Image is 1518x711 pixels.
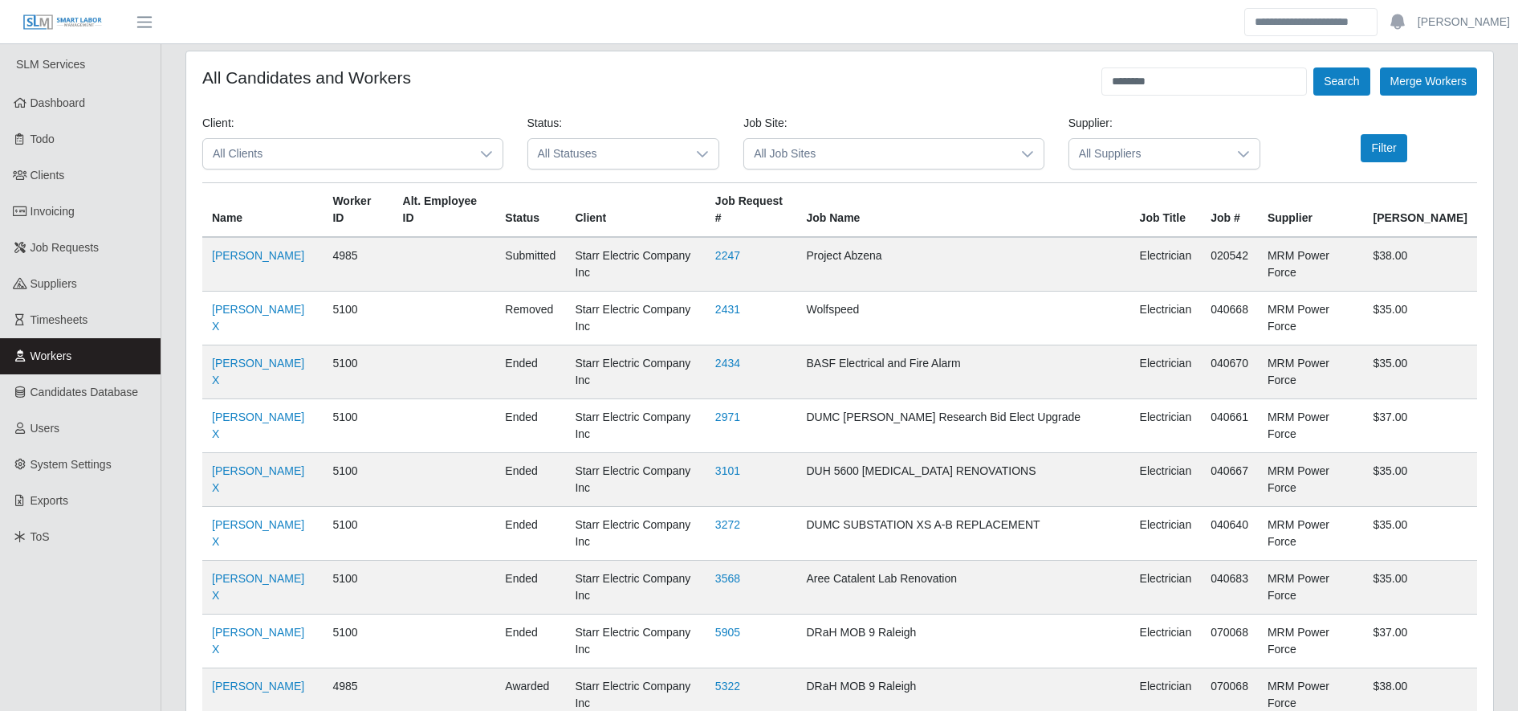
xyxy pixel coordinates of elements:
[715,303,740,316] a: 2431
[31,205,75,218] span: Invoicing
[1258,615,1364,668] td: MRM Power Force
[565,399,705,453] td: Starr Electric Company Inc
[796,507,1129,561] td: DUMC SUBSTATION XS A-B REPLACEMENT
[796,561,1129,615] td: Aree Catalent Lab Renovation
[212,680,304,693] a: [PERSON_NAME]
[796,292,1129,345] td: Wolfspeed
[1201,292,1258,345] td: 040668
[1130,399,1202,453] td: Electrician
[212,249,304,262] a: [PERSON_NAME]
[202,67,411,88] h4: All Candidates and Workers
[323,453,393,507] td: 5100
[495,507,565,561] td: ended
[1201,561,1258,615] td: 040683
[715,626,740,639] a: 5905
[1363,615,1477,668] td: $37.00
[743,115,787,132] label: Job Site:
[495,183,565,238] th: Status
[715,464,740,477] a: 3101
[31,169,65,182] span: Clients
[212,626,304,656] a: [PERSON_NAME] X
[323,292,393,345] td: 5100
[1069,139,1228,169] span: All Suppliers
[323,561,393,615] td: 5100
[1201,615,1258,668] td: 070068
[31,530,50,543] span: ToS
[31,96,86,109] span: Dashboard
[31,277,77,290] span: Suppliers
[1363,183,1477,238] th: [PERSON_NAME]
[323,183,393,238] th: Worker ID
[31,133,55,145] span: Todo
[744,139,1011,169] span: All Job Sites
[1201,237,1258,292] td: 020542
[565,345,705,399] td: Starr Electric Company Inc
[796,183,1129,238] th: Job Name
[1363,345,1477,399] td: $35.00
[323,399,393,453] td: 5100
[31,241,100,254] span: Job Requests
[565,237,705,292] td: Starr Electric Company Inc
[1258,292,1364,345] td: MRM Power Force
[1068,115,1113,132] label: Supplier:
[796,345,1129,399] td: BASF Electrical and Fire Alarm
[1258,507,1364,561] td: MRM Power Force
[565,561,705,615] td: Starr Electric Company Inc
[212,411,304,440] a: [PERSON_NAME] X
[796,399,1129,453] td: DUMC [PERSON_NAME] Research Bid Elect Upgrade
[565,615,705,668] td: Starr Electric Company Inc
[31,458,112,471] span: System Settings
[323,507,393,561] td: 5100
[495,615,565,668] td: ended
[495,399,565,453] td: ended
[1201,453,1258,507] td: 040667
[16,58,85,71] span: SLM Services
[22,14,103,31] img: SLM Logo
[1130,237,1202,292] td: Electrician
[565,292,705,345] td: Starr Electric Company Inc
[31,386,139,398] span: Candidates Database
[1258,345,1364,399] td: MRM Power Force
[202,115,234,132] label: Client:
[1363,237,1477,292] td: $38.00
[31,349,72,362] span: Workers
[1418,14,1510,31] a: [PERSON_NAME]
[495,453,565,507] td: ended
[202,183,323,238] th: Name
[323,345,393,399] td: 5100
[715,411,740,423] a: 2971
[1363,292,1477,345] td: $35.00
[1258,183,1364,238] th: Supplier
[495,561,565,615] td: ended
[1130,507,1202,561] td: Electrician
[1201,183,1258,238] th: Job #
[715,572,740,585] a: 3568
[1258,399,1364,453] td: MRM Power Force
[1363,453,1477,507] td: $35.00
[31,494,68,507] span: Exports
[715,680,740,693] a: 5322
[527,115,563,132] label: Status:
[1258,561,1364,615] td: MRM Power Force
[565,183,705,238] th: Client
[1361,134,1406,162] button: Filter
[1130,292,1202,345] td: Electrician
[31,313,88,326] span: Timesheets
[565,453,705,507] td: Starr Electric Company Inc
[796,237,1129,292] td: Project Abzena
[1130,345,1202,399] td: Electrician
[1130,183,1202,238] th: Job Title
[1130,615,1202,668] td: Electrician
[715,518,740,531] a: 3272
[1258,237,1364,292] td: MRM Power Force
[212,464,304,494] a: [PERSON_NAME] X
[1313,67,1369,96] button: Search
[212,357,304,386] a: [PERSON_NAME] X
[1201,399,1258,453] td: 040661
[212,518,304,548] a: [PERSON_NAME] X
[495,237,565,292] td: submitted
[1258,453,1364,507] td: MRM Power Force
[796,615,1129,668] td: DRaH MOB 9 Raleigh
[1244,8,1378,36] input: Search
[706,183,797,238] th: Job Request #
